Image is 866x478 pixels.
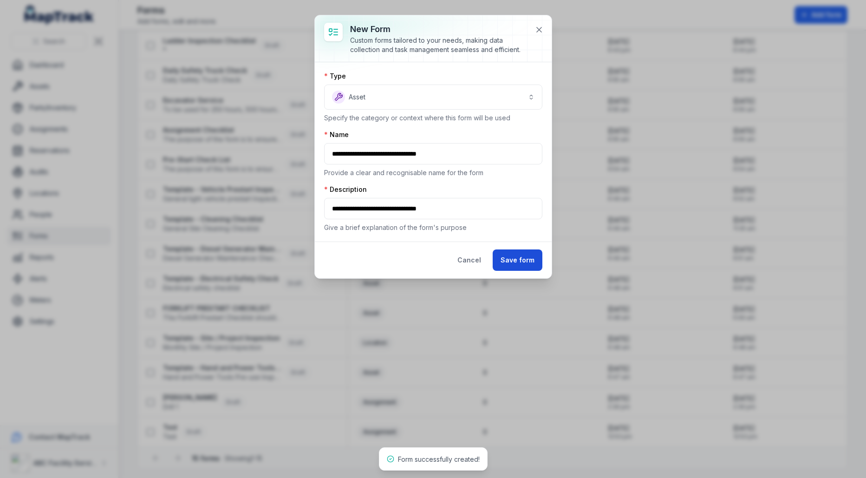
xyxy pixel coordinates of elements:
button: Asset [324,85,542,110]
p: Provide a clear and recognisable name for the form [324,168,542,177]
label: Description [324,185,367,194]
h3: New form [350,23,527,36]
p: Specify the category or context where this form will be used [324,113,542,123]
button: Save form [493,249,542,271]
p: Give a brief explanation of the form's purpose [324,223,542,232]
span: Form successfully created! [398,455,480,463]
button: Cancel [449,249,489,271]
label: Type [324,72,346,81]
div: Custom forms tailored to your needs, making data collection and task management seamless and effi... [350,36,527,54]
label: Name [324,130,349,139]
